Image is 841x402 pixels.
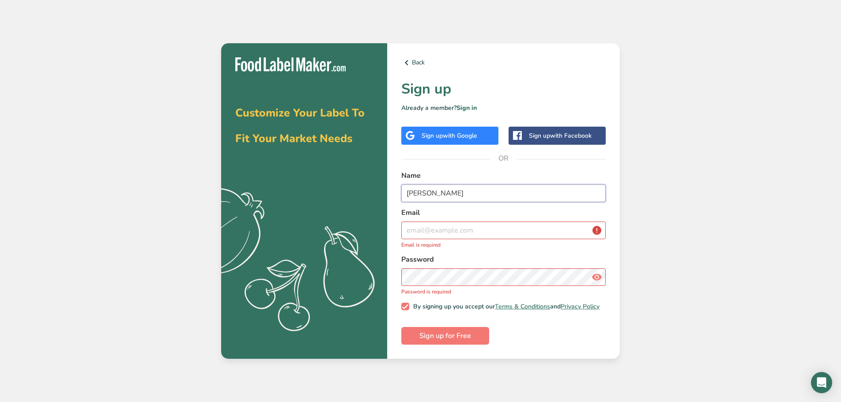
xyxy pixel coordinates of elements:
[401,103,606,113] p: Already a member?
[490,145,517,172] span: OR
[401,57,606,68] a: Back
[529,131,592,140] div: Sign up
[409,303,600,311] span: By signing up you accept our and
[401,79,606,100] h1: Sign up
[561,302,600,311] a: Privacy Policy
[456,104,477,112] a: Sign in
[401,288,606,296] p: Password is required
[422,131,477,140] div: Sign up
[419,331,471,341] span: Sign up for Free
[401,207,606,218] label: Email
[401,241,606,249] p: Email is required
[550,131,592,140] span: with Facebook
[235,105,365,146] span: Customize Your Label To Fit Your Market Needs
[401,327,489,345] button: Sign up for Free
[235,57,346,72] img: Food Label Maker
[495,302,550,311] a: Terms & Conditions
[811,372,832,393] div: Open Intercom Messenger
[401,170,606,181] label: Name
[443,131,477,140] span: with Google
[401,254,606,265] label: Password
[401,222,606,239] input: email@example.com
[401,184,606,202] input: John Doe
